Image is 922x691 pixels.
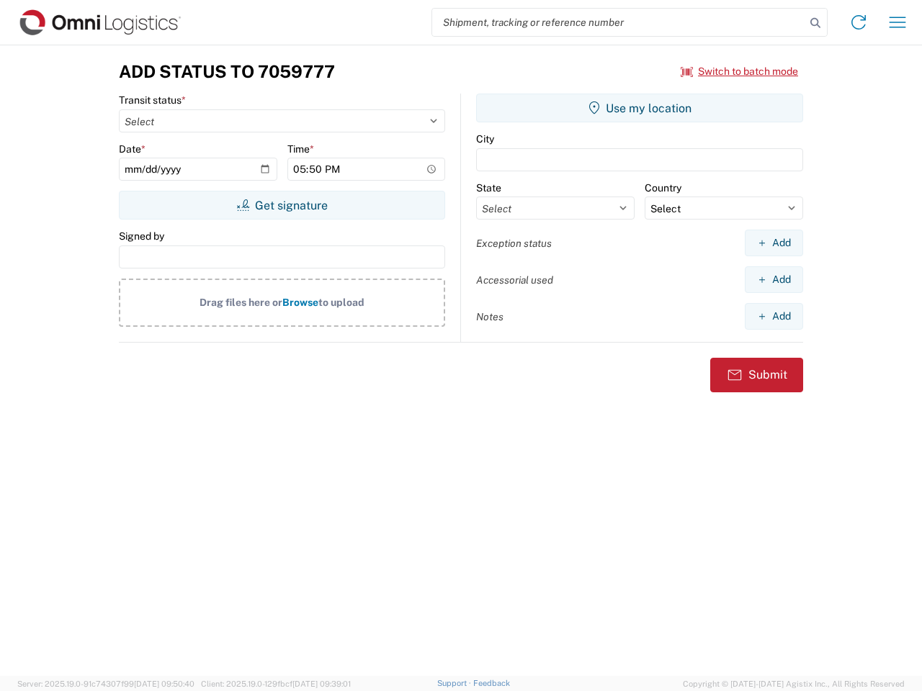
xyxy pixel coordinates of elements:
[318,297,364,308] span: to upload
[473,679,510,687] a: Feedback
[201,679,351,688] span: Client: 2025.19.0-129fbcf
[476,237,552,250] label: Exception status
[745,303,803,330] button: Add
[476,94,803,122] button: Use my location
[432,9,805,36] input: Shipment, tracking or reference number
[287,143,314,155] label: Time
[292,679,351,688] span: [DATE] 09:39:01
[476,310,503,323] label: Notes
[745,266,803,293] button: Add
[134,679,194,688] span: [DATE] 09:50:40
[119,230,164,243] label: Signed by
[119,143,146,155] label: Date
[683,677,905,690] span: Copyright © [DATE]-[DATE] Agistix Inc., All Rights Reserved
[710,358,803,392] button: Submit
[476,274,553,286] label: Accessorial used
[200,297,282,308] span: Drag files here or
[476,132,494,145] label: City
[17,679,194,688] span: Server: 2025.19.0-91c74307f99
[282,297,318,308] span: Browse
[119,94,186,107] label: Transit status
[745,230,803,256] button: Add
[119,61,335,82] h3: Add Status to 7059777
[681,60,798,83] button: Switch to batch mode
[119,191,445,220] button: Get signature
[476,181,501,194] label: State
[645,181,681,194] label: Country
[437,679,473,687] a: Support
